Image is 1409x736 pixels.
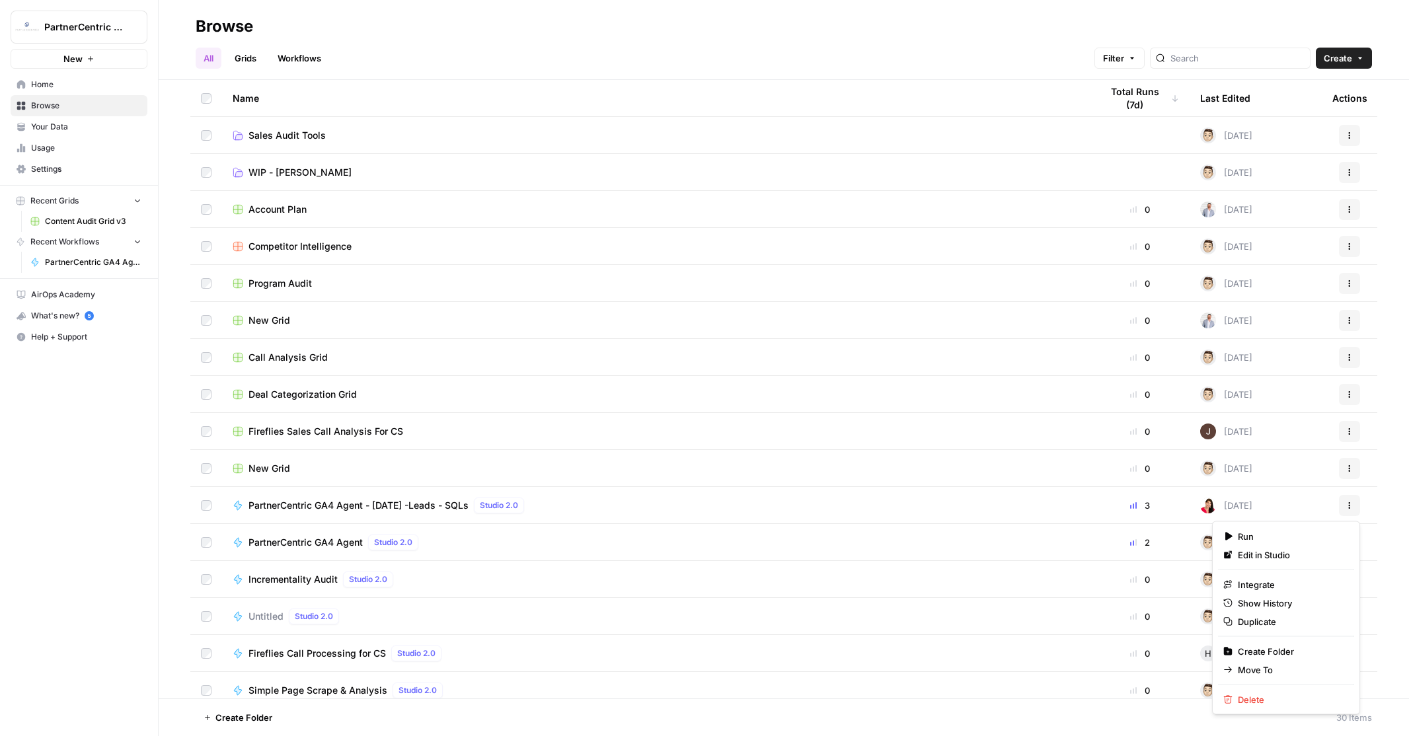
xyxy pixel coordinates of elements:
div: [DATE] [1200,682,1252,698]
div: 0 [1101,388,1179,401]
div: [DATE] [1200,497,1252,513]
span: Competitor Intelligence [248,240,352,253]
img: j22vlec3s5as1jy706j54i2l8ae1 [1200,165,1216,180]
span: Home [31,79,141,91]
span: Create [1324,52,1352,65]
span: PartnerCentric GA4 Agent [248,536,363,549]
span: Create Folder [1238,645,1344,658]
div: What's new? [11,306,147,326]
button: What's new? 5 [11,305,147,326]
span: WIP - [PERSON_NAME] [248,166,352,179]
div: [DATE] [1200,239,1252,254]
a: New Grid [233,314,1080,327]
button: Create Folder [196,707,280,728]
span: Delete [1238,693,1344,706]
a: Simple Page Scrape & AnalysisStudio 2.0 [233,682,1080,698]
span: Create Folder [215,711,272,724]
img: j22vlec3s5as1jy706j54i2l8ae1 [1200,386,1216,402]
span: Studio 2.0 [295,610,333,622]
div: [DATE] [1200,534,1252,550]
div: 0 [1101,314,1179,327]
div: [DATE] [1200,423,1252,439]
div: [DATE] [1200,276,1252,291]
div: [DATE] [1200,386,1252,402]
a: AirOps Academy [11,284,147,305]
a: Program Audit [233,277,1080,290]
div: 0 [1101,425,1179,438]
a: PartnerCentric GA4 AgentStudio 2.0 [233,534,1080,550]
button: Filter [1094,48,1145,69]
div: Actions [1332,80,1367,116]
a: Usage [11,137,147,159]
a: Account Plan [233,203,1080,216]
div: Last Edited [1200,80,1250,116]
img: j22vlec3s5as1jy706j54i2l8ae1 [1200,571,1216,587]
div: [DATE] [1200,350,1252,365]
span: Incrementality Audit [248,573,338,586]
div: 0 [1101,647,1179,660]
text: 5 [87,313,91,319]
button: Create [1316,48,1372,69]
a: All [196,48,221,69]
span: Move To [1238,663,1344,677]
a: Workflows [270,48,329,69]
span: Run [1238,530,1344,543]
span: Call Analysis Grid [248,351,328,364]
div: Total Runs (7d) [1101,80,1179,116]
a: PartnerCentric GA4 Agent - [DATE] -Leads - SQLsStudio 2.0 [233,497,1080,513]
div: [DATE] [1200,608,1252,624]
button: Recent Grids [11,191,147,211]
span: Recent Grids [30,195,79,207]
img: PartnerCentric Sales Tools Logo [15,15,39,39]
div: [DATE] [1200,460,1252,476]
button: Recent Workflows [11,232,147,252]
span: PartnerCentric Sales Tools [44,20,124,34]
span: AirOps Academy [31,289,141,301]
a: Fireflies Call Processing for CSStudio 2.0 [233,645,1080,661]
span: Integrate [1238,578,1344,591]
div: 0 [1101,573,1179,586]
img: j22vlec3s5as1jy706j54i2l8ae1 [1200,460,1216,476]
span: New Grid [248,314,290,327]
span: Fireflies Sales Call Analysis For CS [248,425,403,438]
span: Usage [31,142,141,154]
div: 0 [1101,240,1179,253]
a: Fireflies Sales Call Analysis For CS [233,425,1080,438]
a: Home [11,74,147,95]
a: Browse [11,95,147,116]
span: PartnerCentric GA4 Agent - [DATE] -Leads - SQLs [45,256,141,268]
span: Help + Support [31,331,141,343]
span: Recent Workflows [30,236,99,248]
a: Incrementality AuditStudio 2.0 [233,571,1080,587]
a: Your Data [11,116,147,137]
div: [DATE] [1200,128,1252,143]
span: Simple Page Scrape & Analysis [248,684,387,697]
a: UntitledStudio 2.0 [233,608,1080,624]
div: 3 [1101,499,1179,512]
div: 0 [1101,684,1179,697]
img: j22vlec3s5as1jy706j54i2l8ae1 [1200,534,1216,550]
span: Studio 2.0 [480,499,518,511]
button: New [11,49,147,69]
div: Browse [196,16,253,37]
span: Studio 2.0 [374,536,412,548]
img: 4wh1dpupaenwwo9fczs84o9gkrws [1200,313,1216,328]
a: Content Audit Grid v3 [24,211,147,232]
div: Name [233,80,1080,116]
a: Competitor Intelligence [233,240,1080,253]
img: j22vlec3s5as1jy706j54i2l8ae1 [1200,239,1216,254]
img: j8vxd7ohxwivcv5h69ifebi77j1o [1200,423,1216,439]
img: j22vlec3s5as1jy706j54i2l8ae1 [1200,276,1216,291]
span: Browse [31,100,141,112]
a: Call Analysis Grid [233,351,1080,364]
span: Settings [31,163,141,175]
img: yscezig4j6o1nkdov8cuum403eze [1200,497,1216,513]
span: Sales Audit Tools [248,129,326,142]
div: 0 [1101,277,1179,290]
span: Account Plan [248,203,307,216]
span: Edit in Studio [1238,548,1344,562]
span: PartnerCentric GA4 Agent - [DATE] -Leads - SQLs [248,499,469,512]
button: Help + Support [11,326,147,348]
input: Search [1170,52,1305,65]
span: Filter [1103,52,1124,65]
